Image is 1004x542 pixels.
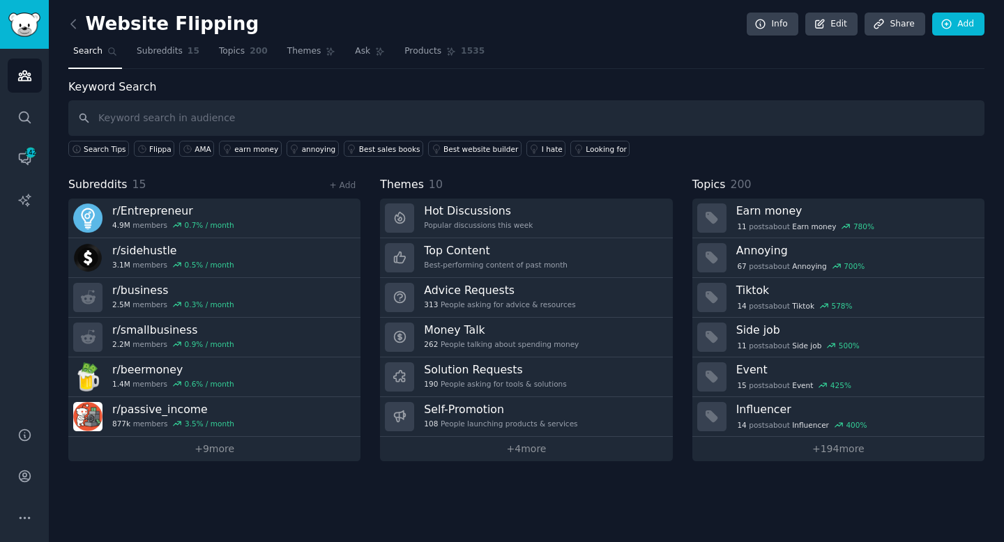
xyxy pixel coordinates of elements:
a: Hot DiscussionsPopular discussions this week [380,199,672,238]
a: Best website builder [428,141,522,157]
div: Flippa [149,144,172,154]
div: Best sales books [359,144,420,154]
span: 14 [737,420,746,430]
h3: Money Talk [424,323,579,337]
a: Search [68,40,122,69]
a: Looking for [570,141,630,157]
img: sidehustle [73,243,102,272]
h3: Earn money [736,203,975,218]
h3: r/ Entrepreneur [112,203,234,218]
a: Topics200 [214,40,273,69]
span: Products [404,45,441,58]
div: Popular discussions this week [424,220,533,230]
label: Keyword Search [68,80,156,93]
span: 15 [737,380,746,390]
a: +4more [380,437,672,461]
span: 313 [424,300,438,309]
img: beermoney [73,362,102,392]
div: 0.3 % / month [185,300,234,309]
a: Tiktok14postsaboutTiktok578% [692,278,984,318]
input: Keyword search in audience [68,100,984,136]
span: 14 [737,301,746,311]
a: Add [932,13,984,36]
span: Influencer [792,420,829,430]
div: post s about [736,260,866,272]
a: r/passive_income877kmembers3.5% / month [68,397,360,437]
div: members [112,419,234,428]
div: post s about [736,339,861,352]
a: +194more [692,437,984,461]
div: Looking for [586,144,627,154]
a: Event15postsaboutEvent425% [692,357,984,397]
a: + Add [329,180,356,190]
h3: Tiktok [736,283,975,297]
a: Top ContentBest-performing content of past month [380,238,672,278]
div: post s about [736,220,876,233]
div: Best website builder [443,144,518,154]
div: People asking for tools & solutions [424,379,566,389]
button: Search Tips [68,141,129,157]
a: Self-Promotion108People launching products & services [380,397,672,437]
a: Themes [282,40,341,69]
h3: Annoying [736,243,975,258]
a: Money Talk262People talking about spending money [380,318,672,357]
a: annoying [287,141,339,157]
h3: r/ business [112,283,234,297]
div: members [112,339,234,349]
span: 2.2M [112,339,130,349]
a: I hate [526,141,566,157]
span: 15 [188,45,199,58]
a: Side job11postsaboutSide job500% [692,318,984,357]
h3: Top Content [424,243,568,258]
span: 190 [424,379,438,389]
a: Share [865,13,925,36]
span: Search [73,45,102,58]
h3: Event [736,362,975,377]
a: AMA [179,141,214,157]
span: Subreddits [68,176,128,194]
span: Topics [219,45,245,58]
div: I hate [542,144,563,154]
div: 500 % [839,341,860,350]
div: 0.7 % / month [185,220,234,230]
h3: Influencer [736,402,975,417]
div: Best-performing content of past month [424,260,568,270]
span: Ask [355,45,370,58]
a: Products1535 [400,40,489,69]
a: Info [747,13,798,36]
span: Topics [692,176,726,194]
a: +9more [68,437,360,461]
div: People launching products & services [424,419,577,428]
div: People talking about spending money [424,339,579,349]
a: r/Entrepreneur4.9Mmembers0.7% / month [68,199,360,238]
span: Search Tips [84,144,126,154]
div: 0.9 % / month [185,339,234,349]
a: Annoying67postsaboutAnnoying700% [692,238,984,278]
span: 2.5M [112,300,130,309]
a: r/sidehustle3.1Mmembers0.5% / month [68,238,360,278]
a: Advice Requests313People asking for advice & resources [380,278,672,318]
span: 10 [429,178,443,191]
h2: Website Flipping [68,13,259,36]
a: r/beermoney1.4Mmembers0.6% / month [68,357,360,397]
a: 142 [8,141,42,176]
div: earn money [234,144,278,154]
div: 700 % [844,261,865,271]
div: post s about [736,419,869,431]
span: 4.9M [112,220,130,230]
span: 200 [250,45,268,58]
span: Earn money [792,222,836,231]
h3: r/ passive_income [112,402,234,417]
div: 0.5 % / month [185,260,234,270]
span: 11 [737,341,746,350]
h3: r/ smallbusiness [112,323,234,337]
h3: Self-Promotion [424,402,577,417]
span: 877k [112,419,130,428]
div: People asking for advice & resources [424,300,575,309]
span: 108 [424,419,438,428]
a: r/business2.5Mmembers0.3% / month [68,278,360,318]
a: r/smallbusiness2.2Mmembers0.9% / month [68,318,360,357]
span: Themes [380,176,424,194]
div: members [112,379,234,389]
span: 1.4M [112,379,130,389]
